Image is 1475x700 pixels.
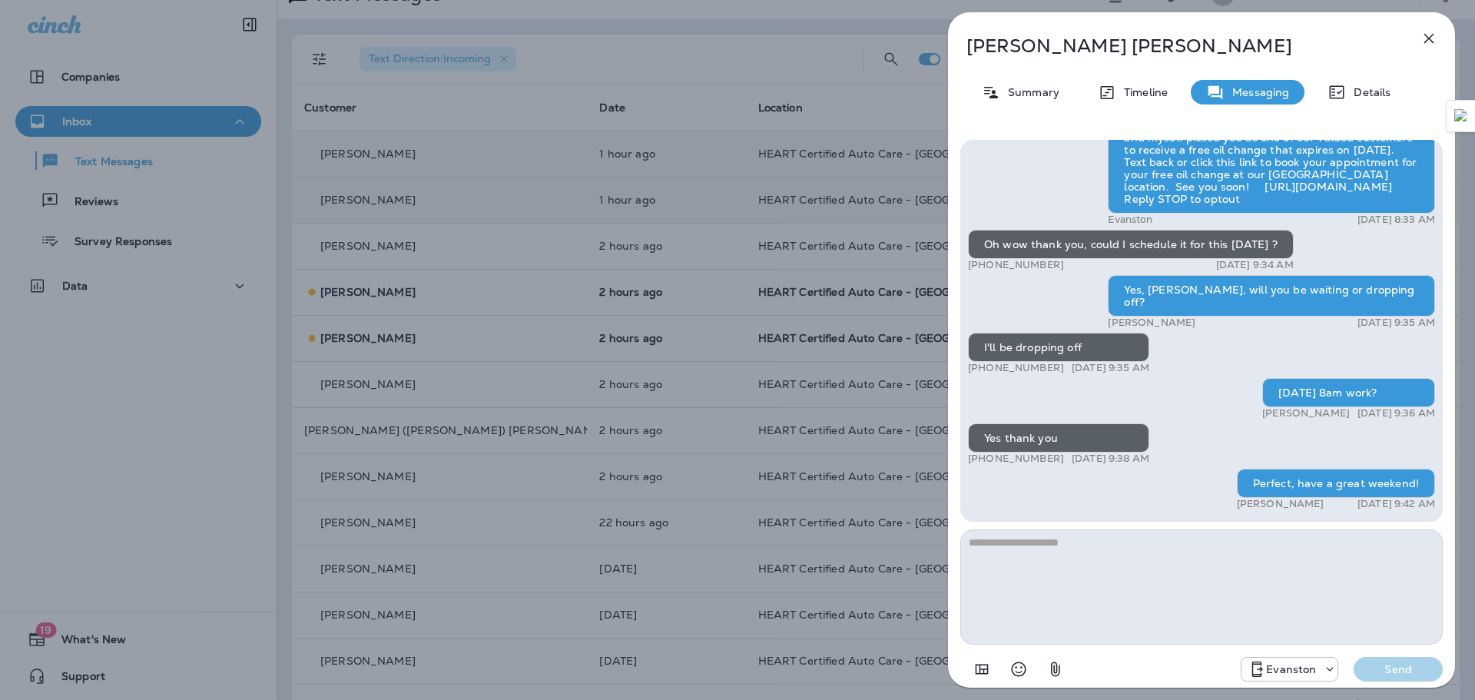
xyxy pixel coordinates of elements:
div: Yes, [PERSON_NAME], will you be waiting or dropping off? [1108,275,1435,317]
p: [DATE] 9:35 AM [1072,362,1149,374]
p: Evanston [1108,214,1152,226]
p: [DATE] 9:36 AM [1357,407,1435,420]
div: [DATE] 8am work? [1262,378,1435,407]
p: [PERSON_NAME] [PERSON_NAME] [966,35,1386,57]
p: [PHONE_NUMBER] [968,362,1064,374]
div: Yes thank you [968,423,1149,453]
p: [PERSON_NAME] [1237,498,1324,510]
div: Oh wow thank you, could I schedule it for this [DATE] ? [968,230,1294,259]
p: Messaging [1225,86,1289,98]
p: Timeline [1116,86,1168,98]
p: [PERSON_NAME] [1262,407,1350,420]
p: [DATE] 8:33 AM [1357,214,1435,226]
div: I'll be dropping off [968,333,1149,362]
p: Details [1346,86,1390,98]
p: [DATE] 9:38 AM [1072,453,1149,465]
img: Detect Auto [1454,109,1468,123]
div: +1 (847) 892-1225 [1241,660,1337,678]
div: Hi [PERSON_NAME], this is [PERSON_NAME] from HEART Evanston. We have a few open spots in our cale... [1108,86,1435,214]
p: [PHONE_NUMBER] [968,259,1064,271]
button: Select an emoji [1003,654,1034,685]
div: Perfect, have a great weekend! [1237,469,1435,498]
p: [DATE] 9:34 AM [1216,259,1294,271]
p: [DATE] 9:35 AM [1357,317,1435,329]
p: [PERSON_NAME] [1108,317,1195,329]
p: [DATE] 9:42 AM [1357,498,1435,510]
p: Evanston [1266,663,1316,675]
p: [PHONE_NUMBER] [968,453,1064,465]
button: Add in a premade template [966,654,997,685]
p: Summary [1000,86,1059,98]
